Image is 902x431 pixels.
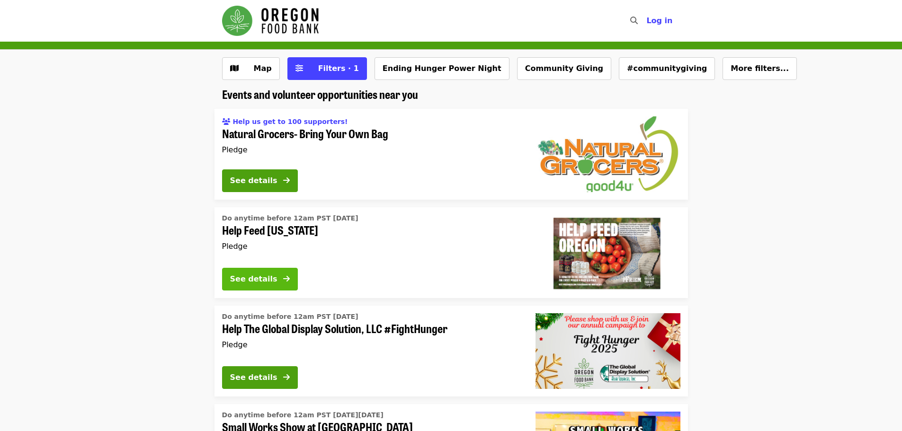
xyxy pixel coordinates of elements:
[222,127,520,141] span: Natural Grocers- Bring Your Own Bag
[222,6,319,36] img: Oregon Food Bank - Home
[283,373,290,382] i: arrow-right icon
[222,57,280,80] button: Show map view
[222,313,358,320] span: Do anytime before 12am PST [DATE]
[222,322,520,335] span: Help The Global Display Solution, LLC #FightHunger
[222,242,248,251] span: Pledge
[232,118,348,125] span: Help us get to 100 supporters!
[222,118,231,126] i: users icon
[731,64,789,73] span: More filters...
[214,306,688,396] a: See details for "Help The Global Display Solution, LLC #FightHunger"
[222,366,298,389] button: See details
[536,313,680,389] img: Help The Global Display Solution, LLC #FightHunger organized by Oregon Food Bank
[214,109,688,200] a: See details for "Natural Grocers- Bring Your Own Bag"
[723,57,797,80] button: More filters...
[222,223,520,237] span: Help Feed [US_STATE]
[222,145,248,154] span: Pledge
[222,268,298,290] button: See details
[630,16,638,25] i: search icon
[230,372,277,383] div: See details
[222,86,418,102] span: Events and volunteer opportunities near you
[222,169,298,192] button: See details
[536,215,680,290] img: Help Feed Oregon organized by Oregon Food Bank
[222,214,358,222] span: Do anytime before 12am PST [DATE]
[375,57,509,80] button: Ending Hunger Power Night
[222,411,384,419] span: Do anytime before 12am PST [DATE][DATE]
[295,64,303,73] i: sliders-h icon
[230,64,239,73] i: map icon
[639,11,680,30] button: Log in
[283,176,290,185] i: arrow-right icon
[287,57,367,80] button: Filters (1 selected)
[222,340,248,349] span: Pledge
[646,16,672,25] span: Log in
[214,207,688,298] a: See details for "Help Feed Oregon"
[318,64,359,73] span: Filters · 1
[643,9,651,32] input: Search
[536,116,680,192] img: Natural Grocers- Bring Your Own Bag organized by Oregon Food Bank
[517,57,611,80] button: Community Giving
[283,274,290,283] i: arrow-right icon
[230,273,277,285] div: See details
[230,175,277,186] div: See details
[619,57,715,80] button: #communitygiving
[254,64,272,73] span: Map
